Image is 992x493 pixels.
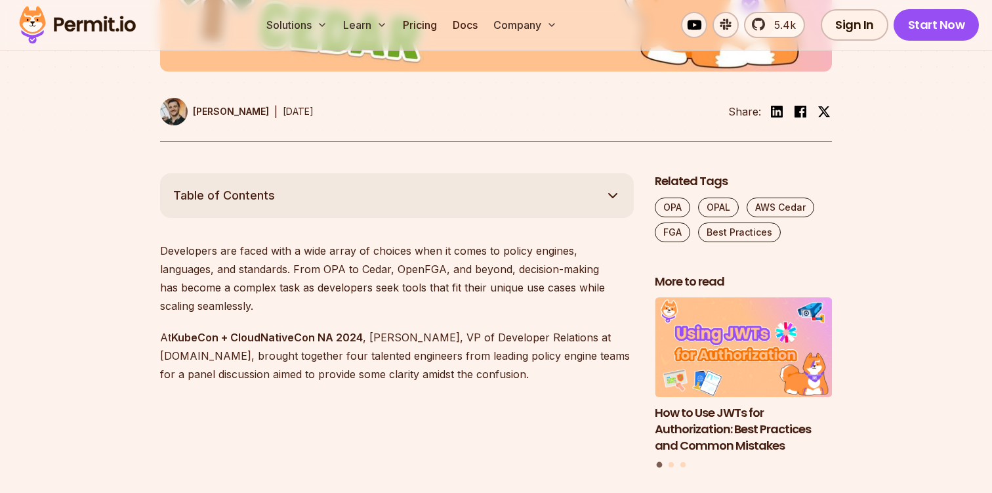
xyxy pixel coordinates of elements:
span: Table of Contents [173,186,275,205]
a: Start Now [894,9,980,41]
h2: More to read [655,274,832,290]
a: [PERSON_NAME] [160,98,269,125]
img: Daniel Bass [160,98,188,125]
h3: How to Use JWTs for Authorization: Best Practices and Common Mistakes [655,405,832,454]
button: Table of Contents [160,173,634,218]
p: Developers are faced with a wide array of choices when it comes to policy engines, languages, and... [160,242,634,315]
img: linkedin [769,104,785,119]
a: Sign In [821,9,888,41]
a: OPAL [698,198,739,217]
img: twitter [817,105,831,118]
button: Go to slide 3 [680,462,686,467]
button: Solutions [261,12,333,38]
span: 5.4k [766,17,796,33]
a: Pricing [398,12,442,38]
a: Best Practices [698,223,781,242]
img: Permit logo [13,3,142,47]
time: [DATE] [283,106,314,117]
div: | [274,104,278,119]
h2: Related Tags [655,173,832,190]
li: Share: [728,104,761,119]
img: How to Use JWTs for Authorization: Best Practices and Common Mistakes [655,297,832,397]
div: Posts [655,297,832,469]
button: Go to slide 1 [657,462,663,468]
li: 1 of 3 [655,297,832,454]
p: [PERSON_NAME] [193,105,269,118]
strong: KubeCon + CloudNativeCon NA 2024 [171,331,363,344]
p: At , [PERSON_NAME], VP of Developer Relations at [DOMAIN_NAME], brought together four talented en... [160,328,634,383]
a: 5.4k [744,12,805,38]
a: AWS Cedar [747,198,814,217]
button: Go to slide 2 [669,462,674,467]
a: FGA [655,223,690,242]
img: facebook [793,104,808,119]
button: Learn [338,12,392,38]
a: OPA [655,198,690,217]
a: Docs [447,12,483,38]
button: Company [488,12,562,38]
a: How to Use JWTs for Authorization: Best Practices and Common MistakesHow to Use JWTs for Authoriz... [655,297,832,454]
